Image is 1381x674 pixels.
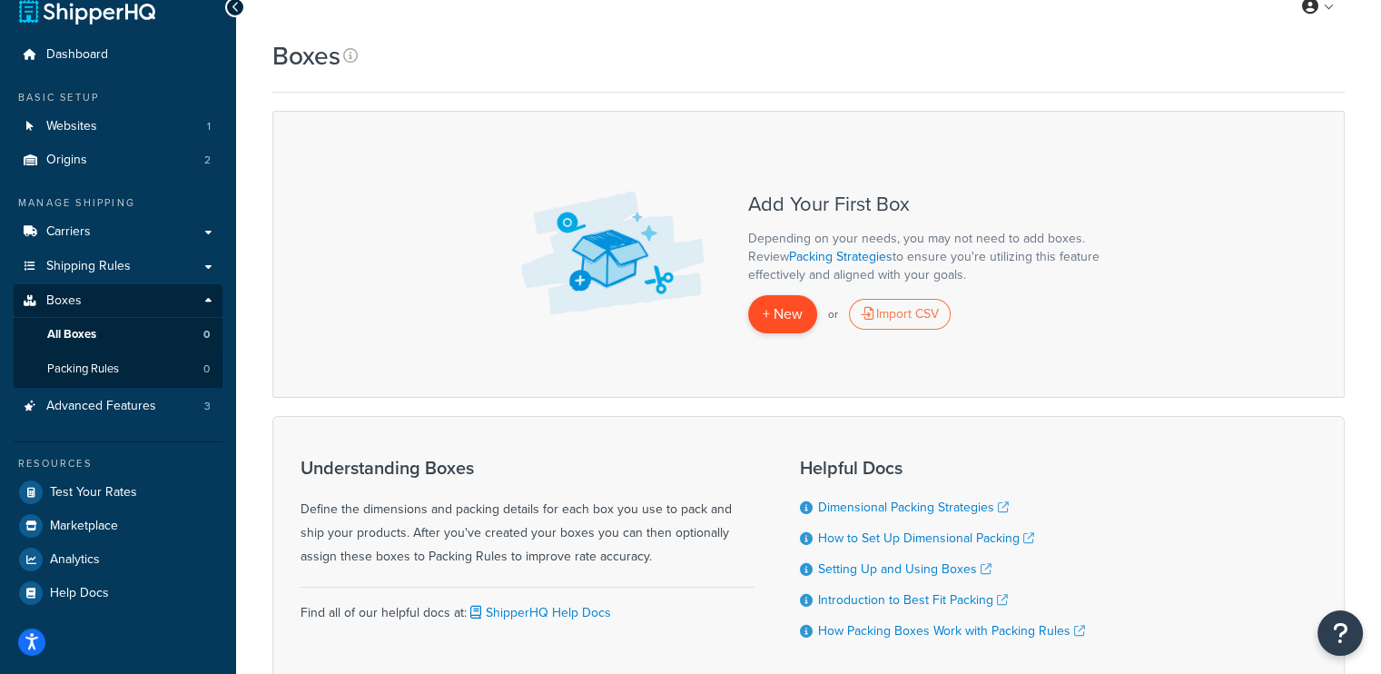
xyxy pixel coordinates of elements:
[50,552,100,568] span: Analytics
[818,621,1085,640] a: How Packing Boxes Work with Packing Rules
[50,519,118,534] span: Marketplace
[14,110,222,144] a: Websites 1
[14,250,222,283] a: Shipping Rules
[50,485,137,501] span: Test Your Rates
[14,195,222,211] div: Manage Shipping
[207,119,211,134] span: 1
[203,362,210,377] span: 0
[47,327,96,342] span: All Boxes
[789,247,893,266] a: Packing Strategies
[748,295,817,332] a: + New
[14,318,222,352] a: All Boxes 0
[301,458,755,478] h3: Understanding Boxes
[14,577,222,610] a: Help Docs
[50,586,109,601] span: Help Docs
[46,153,87,168] span: Origins
[14,476,222,509] a: Test Your Rates
[800,458,1085,478] h3: Helpful Docs
[748,230,1111,284] p: Depending on your needs, you may not need to add boxes. Review to ensure you're utilizing this fe...
[818,498,1009,517] a: Dimensional Packing Strategies
[818,560,991,579] a: Setting Up and Using Boxes
[14,284,222,388] li: Boxes
[46,119,97,134] span: Websites
[14,284,222,318] a: Boxes
[14,390,222,423] a: Advanced Features 3
[272,38,340,74] h1: Boxes
[301,587,755,625] div: Find all of our helpful docs at:
[46,259,131,274] span: Shipping Rules
[14,352,222,386] li: Packing Rules
[14,144,222,177] li: Origins
[14,543,222,576] a: Analytics
[14,318,222,352] li: All Boxes
[301,458,755,569] div: Define the dimensions and packing details for each box you use to pack and ship your products. Af...
[14,510,222,542] a: Marketplace
[46,293,82,309] span: Boxes
[818,590,1008,610] a: Introduction to Best Fit Packing
[828,302,838,327] p: or
[818,529,1034,548] a: How to Set Up Dimensional Packing
[46,224,91,240] span: Carriers
[204,153,211,168] span: 2
[748,193,1111,215] h3: Add Your First Box
[14,456,222,471] div: Resources
[763,303,803,324] span: + New
[14,215,222,249] a: Carriers
[203,327,210,342] span: 0
[47,362,119,377] span: Packing Rules
[204,399,211,414] span: 3
[46,47,108,63] span: Dashboard
[14,38,222,72] a: Dashboard
[1317,610,1363,656] button: Open Resource Center
[14,90,222,105] div: Basic Setup
[14,352,222,386] a: Packing Rules 0
[467,603,611,622] a: ShipperHQ Help Docs
[14,390,222,423] li: Advanced Features
[849,299,951,330] div: Import CSV
[14,110,222,144] li: Websites
[14,144,222,177] a: Origins 2
[46,399,156,414] span: Advanced Features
